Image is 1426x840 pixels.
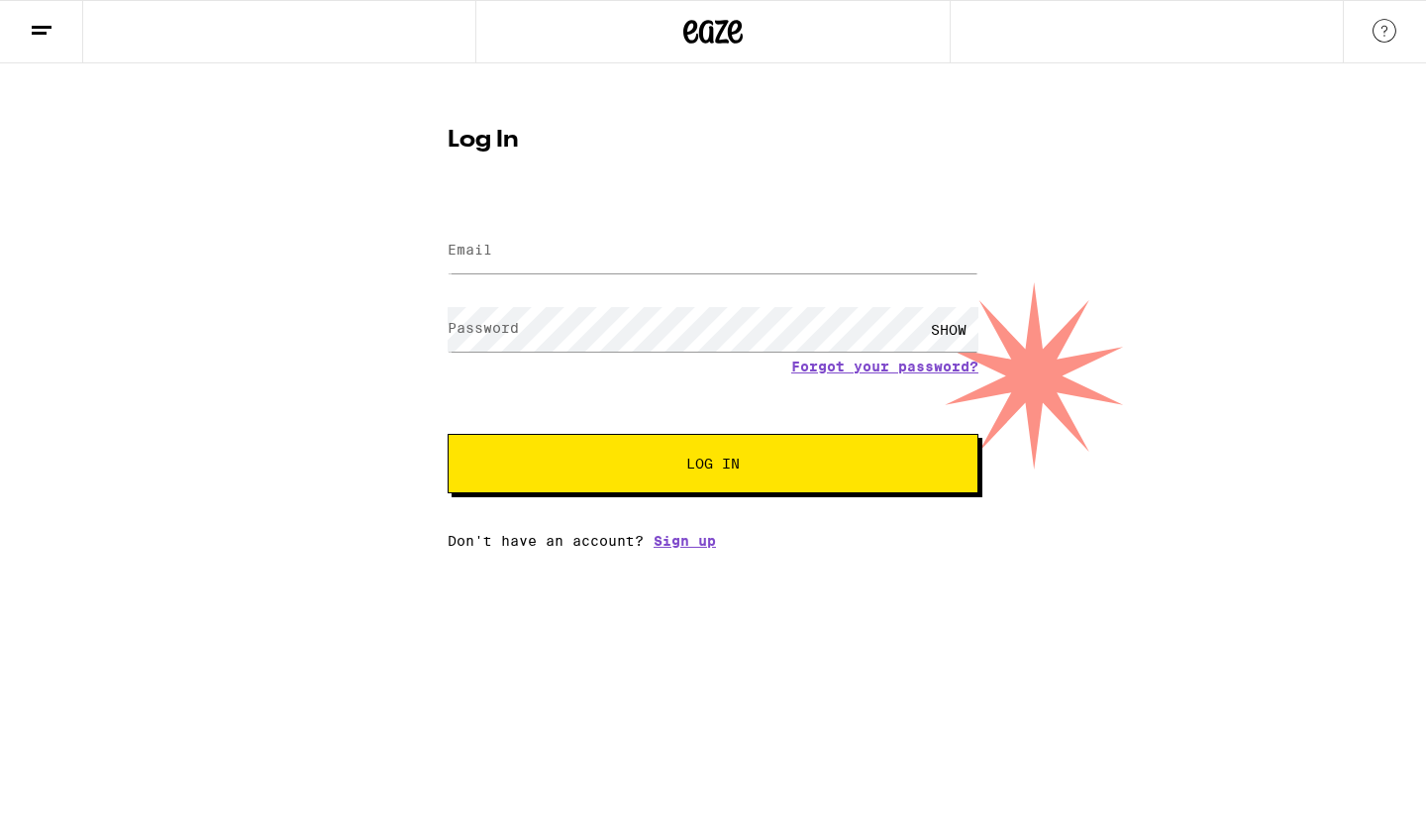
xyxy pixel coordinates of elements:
[448,533,978,549] div: Don't have an account?
[448,320,519,336] label: Password
[448,434,978,493] button: Log In
[919,307,978,352] div: SHOW
[791,359,978,374] a: Forgot your password?
[448,129,978,153] h1: Log In
[654,533,716,549] a: Sign up
[686,457,740,471] span: Log In
[448,229,978,273] input: Email
[448,242,492,258] label: Email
